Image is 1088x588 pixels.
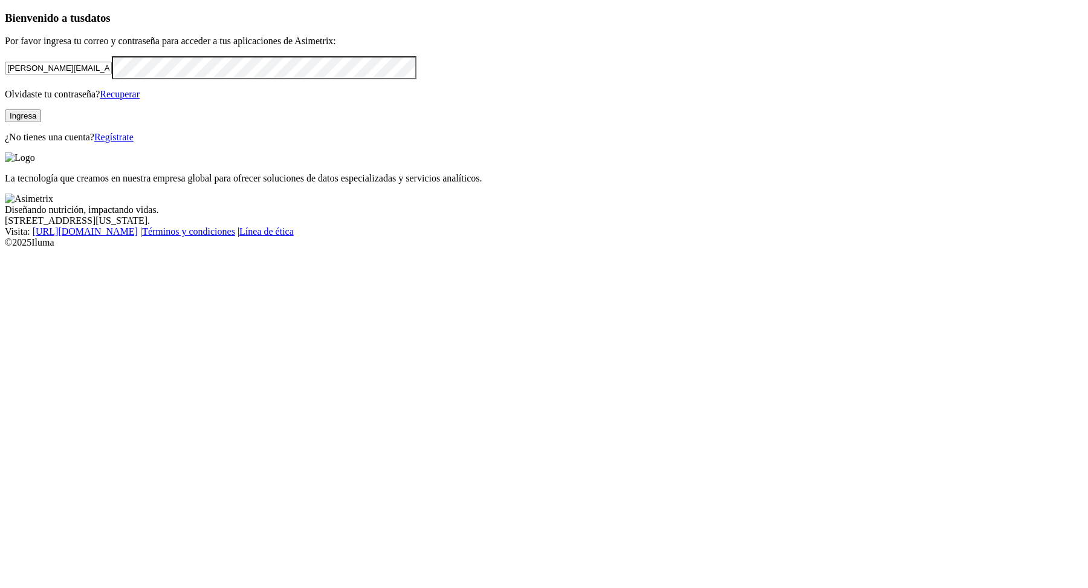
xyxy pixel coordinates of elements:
div: Visita : | | [5,226,1083,237]
span: datos [85,11,111,24]
p: Por favor ingresa tu correo y contraseña para acceder a tus aplicaciones de Asimetrix: [5,36,1083,47]
div: Diseñando nutrición, impactando vidas. [5,204,1083,215]
img: Asimetrix [5,194,53,204]
div: © 2025 Iluma [5,237,1083,248]
a: Recuperar [100,89,140,99]
a: Términos y condiciones [142,226,235,237]
a: [URL][DOMAIN_NAME] [33,226,138,237]
a: Línea de ética [239,226,294,237]
p: ¿No tienes una cuenta? [5,132,1083,143]
p: La tecnología que creamos en nuestra empresa global para ofrecer soluciones de datos especializad... [5,173,1083,184]
p: Olvidaste tu contraseña? [5,89,1083,100]
input: Tu correo [5,62,112,74]
button: Ingresa [5,109,41,122]
h3: Bienvenido a tus [5,11,1083,25]
div: [STREET_ADDRESS][US_STATE]. [5,215,1083,226]
img: Logo [5,152,35,163]
a: Regístrate [94,132,134,142]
